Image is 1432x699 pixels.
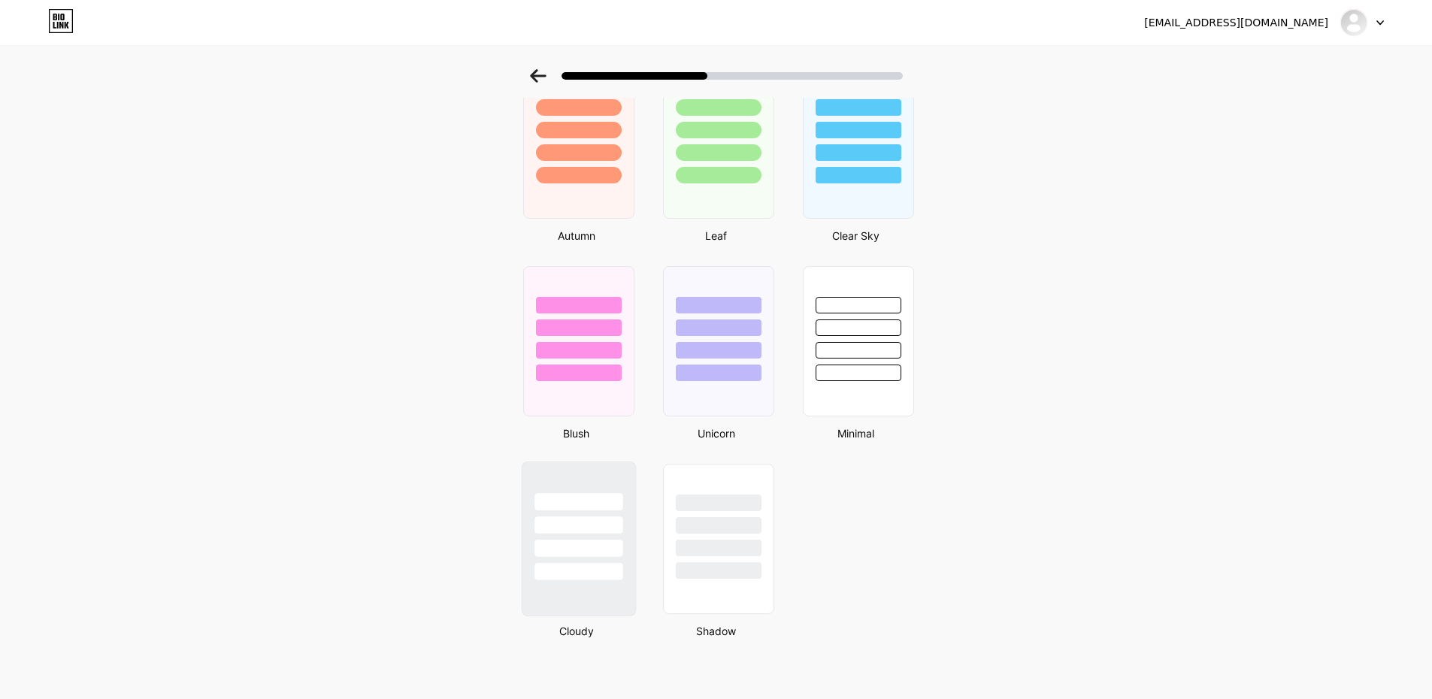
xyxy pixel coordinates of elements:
[519,228,634,244] div: Autumn
[1144,15,1328,31] div: [EMAIL_ADDRESS][DOMAIN_NAME]
[798,425,914,441] div: Minimal
[519,425,634,441] div: Blush
[658,228,774,244] div: Leaf
[1340,8,1368,37] img: Ecom Mọt
[798,228,914,244] div: Clear Sky
[658,623,774,639] div: Shadow
[658,425,774,441] div: Unicorn
[519,623,634,639] div: Cloudy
